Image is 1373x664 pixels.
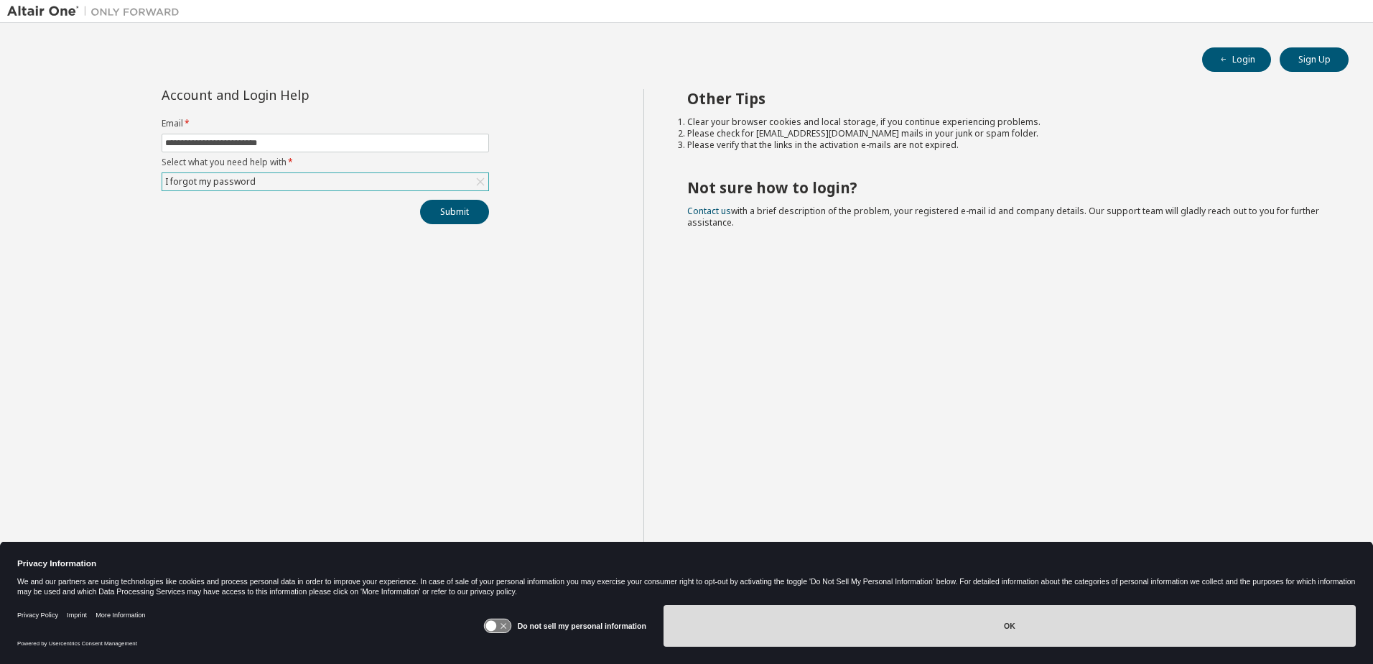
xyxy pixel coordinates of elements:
div: I forgot my password [163,174,258,190]
button: Login [1202,47,1271,72]
img: Altair One [7,4,187,19]
h2: Other Tips [687,89,1323,108]
button: Sign Up [1280,47,1349,72]
label: Select what you need help with [162,157,489,168]
label: Email [162,118,489,129]
li: Clear your browser cookies and local storage, if you continue experiencing problems. [687,116,1323,128]
a: Contact us [687,205,731,217]
span: with a brief description of the problem, your registered e-mail id and company details. Our suppo... [687,205,1319,229]
li: Please verify that the links in the activation e-mails are not expired. [687,139,1323,151]
div: Account and Login Help [162,89,424,101]
h2: Not sure how to login? [687,178,1323,197]
button: Submit [420,200,489,224]
li: Please check for [EMAIL_ADDRESS][DOMAIN_NAME] mails in your junk or spam folder. [687,128,1323,139]
div: I forgot my password [162,173,488,190]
